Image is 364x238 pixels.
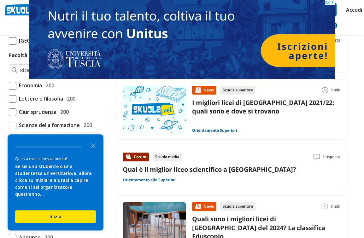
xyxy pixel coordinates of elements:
[123,153,149,161] div: Forum
[322,203,328,210] img: Tempo lettura
[16,81,42,90] span: Economia
[322,87,328,93] img: Tempo lettura
[123,177,176,183] a: Orientamento alle Superiori
[15,163,96,198] div: Se sei uno studente o una studentessa universitario/a, allora clicca su 'Inizia' e aiutaci a capi...
[123,86,186,133] img: Immagine news
[125,154,132,160] img: Forum contenuto
[64,95,75,103] span: 200
[314,154,320,160] img: Commenti lettura
[153,153,182,161] div: Scuola media
[87,139,100,151] button: Close the survey
[15,156,96,162] div: Questa è un survey anonima!
[58,108,69,116] span: 200
[192,128,237,133] a: Orientamento Superiori
[16,121,80,129] span: Scienze della formazione
[16,108,56,116] span: Giurisprudenza
[16,37,70,45] span: [GEOGRAPHIC_DATA]
[20,67,97,73] input: Ricerca facoltà
[43,81,54,90] span: 200
[195,203,201,210] img: News contenuto
[12,67,18,73] img: Ricerca facoltà
[322,153,340,161] span: 1 risposta
[346,3,359,16] a: Accedi
[192,98,334,115] a: I migliori licei di [GEOGRAPHIC_DATA] 2021/22: quali sono e dove si trovano
[192,202,216,211] div: News
[123,165,296,174] a: Qual è il miglior liceo scientifico a [GEOGRAPHIC_DATA]?
[9,52,27,59] label: Facoltà
[331,86,340,95] span: 9 min
[220,86,255,95] div: Scuola superiore
[81,121,92,129] span: 200
[195,87,201,93] img: News contenuto
[331,202,340,211] span: 6 min
[220,202,255,211] div: Scuola superiore
[15,210,96,223] button: Inizia
[16,95,63,103] span: Lettere e filosofia
[8,134,103,230] div: Survey
[192,86,216,95] div: News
